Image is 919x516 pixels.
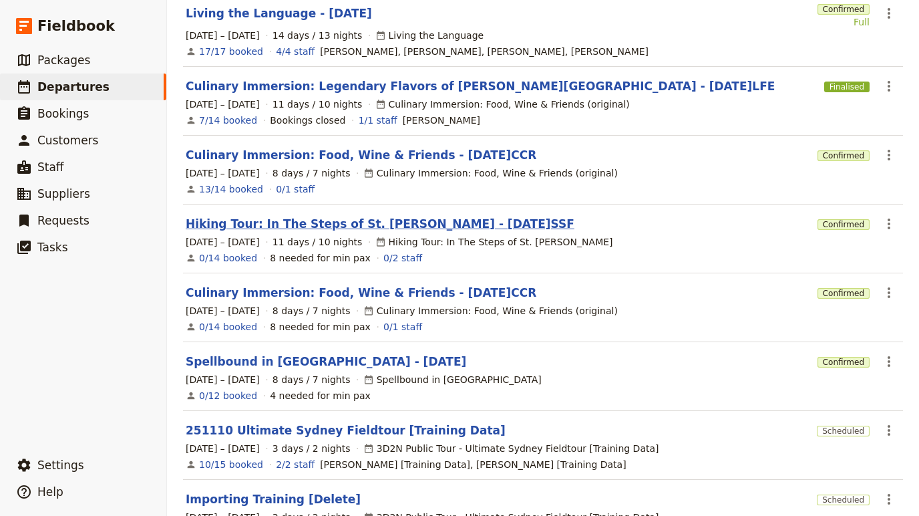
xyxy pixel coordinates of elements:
a: View the bookings for this departure [199,320,257,334]
span: [DATE] – [DATE] [186,166,260,180]
div: Culinary Immersion: Food, Wine & Friends (original) [363,304,618,317]
span: 8 days / 7 nights [272,373,351,386]
a: Importing Training [Delete] [186,491,361,507]
span: [DATE] – [DATE] [186,29,260,42]
span: Confirmed [817,150,870,161]
span: Confirmed [817,4,870,15]
span: [DATE] – [DATE] [186,304,260,317]
span: Settings [37,459,84,472]
span: Suppliers [37,187,90,201]
div: Full [817,15,870,29]
button: Actions [878,419,900,442]
a: Culinary Immersion: Food, Wine & Friends - [DATE]CCR [186,147,536,163]
span: Fieldbook [37,16,115,36]
a: View the bookings for this departure [199,114,257,127]
span: 3 days / 2 nights [272,442,351,455]
div: Culinary Immersion: Food, Wine & Friends (original) [375,98,630,111]
span: Departures [37,80,110,94]
a: 0/2 staff [383,251,422,265]
a: 0/1 staff [276,182,315,196]
button: Actions [878,75,900,98]
a: Spellbound in [GEOGRAPHIC_DATA] - [DATE] [186,354,466,370]
span: 11 days / 10 nights [272,235,363,249]
a: Living the Language - [DATE] [186,5,372,21]
button: Actions [878,213,900,235]
span: 8 days / 7 nights [272,166,351,180]
button: Actions [878,488,900,511]
span: Susy Patrito [403,114,480,127]
span: Requests [37,214,89,227]
span: Tasks [37,241,68,254]
button: Actions [878,350,900,373]
a: 0/1 staff [383,320,422,334]
a: View the bookings for this departure [199,45,263,58]
a: Culinary Immersion: Food, Wine & Friends - [DATE]CCR [186,285,536,301]
span: Bookings [37,107,89,120]
span: [DATE] – [DATE] [186,98,260,111]
div: 8 needed for min pax [270,320,371,334]
a: View the bookings for this departure [199,389,257,402]
a: Culinary Immersion: Legendary Flavors of [PERSON_NAME][GEOGRAPHIC_DATA] - [DATE]LFE [186,78,775,94]
div: 3D2N Public Tour - Ultimate Sydney Fieldtour [Training Data] [363,442,659,455]
a: 251110 Ultimate Sydney Fieldtour [Training Data] [186,422,506,438]
div: 8 needed for min pax [270,251,371,265]
a: Hiking Tour: In The Steps of St. [PERSON_NAME] - [DATE]SSF [186,216,574,232]
span: Help [37,485,63,499]
a: View the bookings for this departure [199,251,257,265]
span: Confirmed [817,357,870,368]
a: 4/4 staff [276,45,315,58]
span: Scheduled [817,495,870,505]
span: 8 days / 7 nights [272,304,351,317]
span: Michael Scott [Training Data], Dwight Schrutt [Training Data] [320,458,626,471]
span: 14 days / 13 nights [272,29,363,42]
span: Staff [37,160,64,174]
div: Hiking Tour: In The Steps of St. [PERSON_NAME] [375,235,613,249]
span: Packages [37,53,90,67]
div: Culinary Immersion: Food, Wine & Friends (original) [363,166,618,180]
span: Confirmed [817,219,870,230]
span: Scheduled [817,426,870,436]
span: 11 days / 10 nights [272,98,363,111]
button: Actions [878,281,900,304]
span: Giulia Massetti, Emma Sarti, Franco Locatelli, Anna Bonavita [320,45,649,58]
div: Spellbound in [GEOGRAPHIC_DATA] [363,373,542,386]
div: 4 needed for min pax [270,389,371,402]
a: 1/1 staff [359,114,397,127]
div: Bookings closed [270,114,345,127]
span: Customers [37,134,98,147]
span: Finalised [824,82,870,92]
a: View the bookings for this departure [199,458,263,471]
button: Actions [878,144,900,166]
a: 2/2 staff [276,458,315,471]
span: [DATE] – [DATE] [186,442,260,455]
span: Confirmed [817,288,870,299]
button: Actions [878,2,900,25]
a: View the bookings for this departure [199,182,263,196]
span: [DATE] – [DATE] [186,373,260,386]
span: [DATE] – [DATE] [186,235,260,249]
div: Living the Language [375,29,484,42]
